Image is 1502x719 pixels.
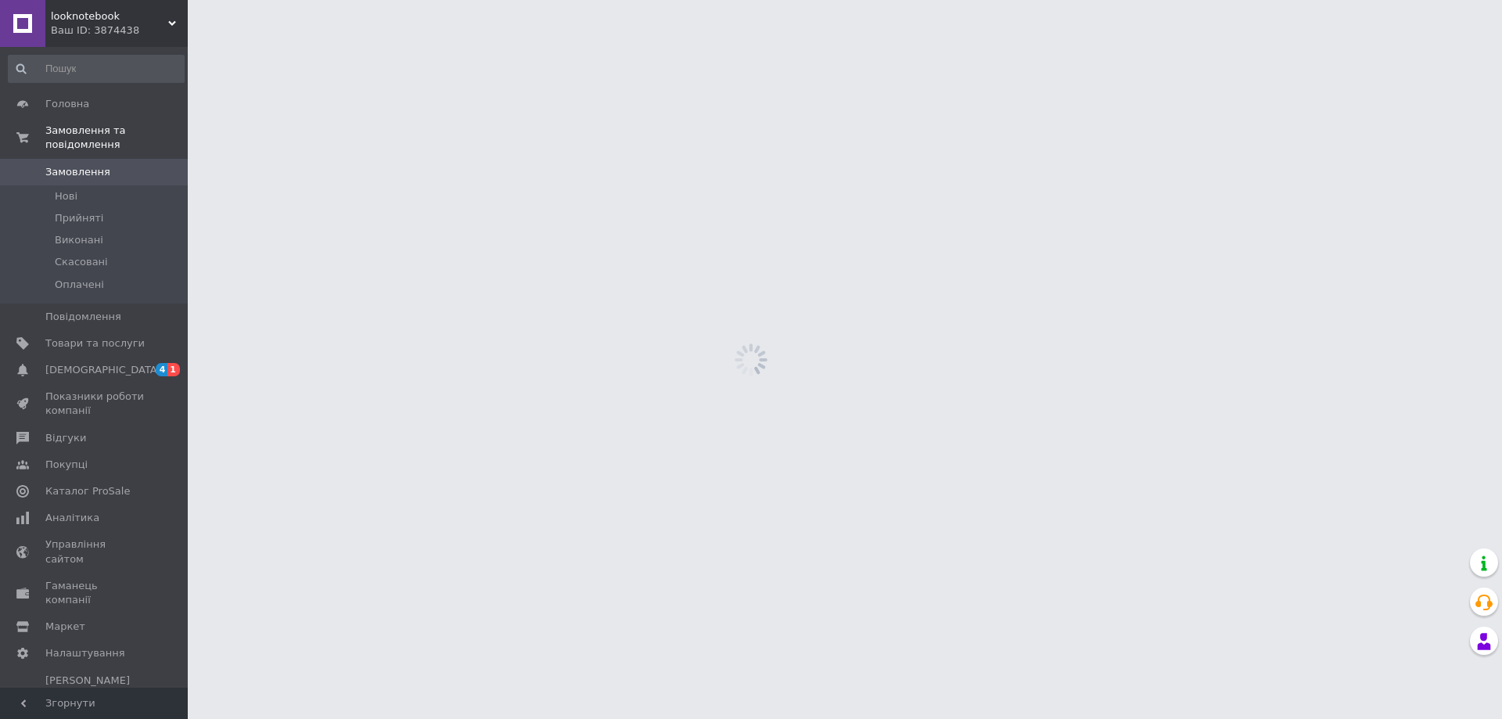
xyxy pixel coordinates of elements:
div: Ваш ID: 3874438 [51,23,188,38]
span: Замовлення та повідомлення [45,124,188,152]
span: Нові [55,189,77,203]
span: Каталог ProSale [45,484,130,498]
span: Оплачені [55,278,104,292]
span: Покупці [45,458,88,472]
span: looknotebook [51,9,168,23]
span: Товари та послуги [45,336,145,351]
span: [PERSON_NAME] та рахунки [45,674,145,717]
span: Скасовані [55,255,108,269]
span: 4 [156,363,168,376]
span: [DEMOGRAPHIC_DATA] [45,363,161,377]
span: Прийняті [55,211,103,225]
span: Налаштування [45,646,125,660]
span: 1 [167,363,180,376]
span: Показники роботи компанії [45,390,145,418]
span: Гаманець компанії [45,579,145,607]
span: Управління сайтом [45,537,145,566]
span: Повідомлення [45,310,121,324]
span: Головна [45,97,89,111]
span: Відгуки [45,431,86,445]
span: Маркет [45,620,85,634]
span: Виконані [55,233,103,247]
input: Пошук [8,55,185,83]
span: Замовлення [45,165,110,179]
span: Аналітика [45,511,99,525]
